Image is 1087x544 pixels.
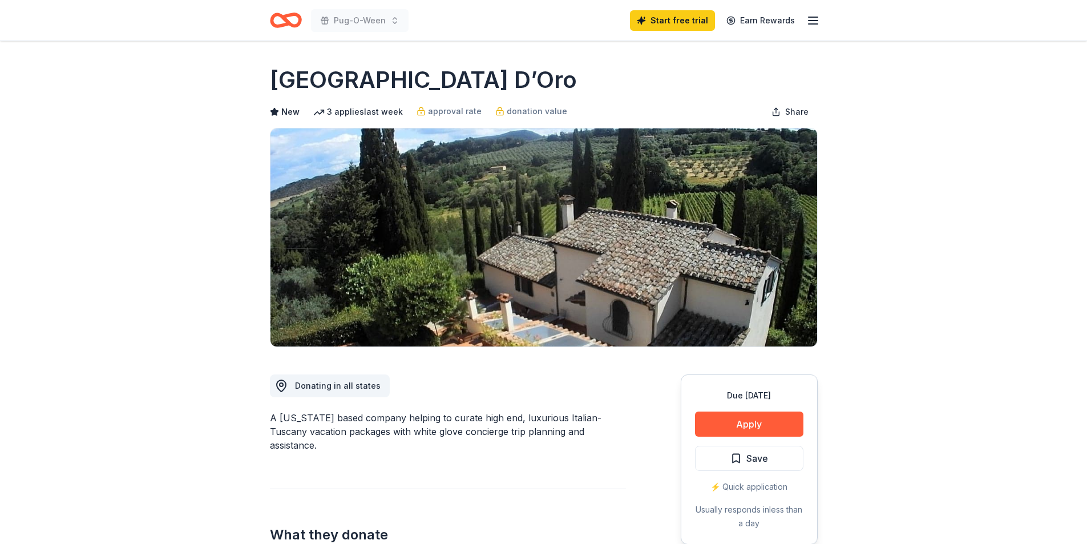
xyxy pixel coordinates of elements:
span: Share [785,105,809,119]
img: Image for Villa Sogni D’Oro [270,128,817,346]
span: donation value [507,104,567,118]
span: New [281,105,300,119]
a: Earn Rewards [720,10,802,31]
a: approval rate [417,104,482,118]
div: ⚡️ Quick application [695,480,803,494]
div: A [US_STATE] based company helping to curate high end, luxurious Italian-Tuscany vacation package... [270,411,626,452]
a: Home [270,7,302,34]
span: Pug-O-Ween [334,14,386,27]
a: donation value [495,104,567,118]
span: Donating in all states [295,381,381,390]
button: Apply [695,412,803,437]
div: Usually responds in less than a day [695,503,803,530]
button: Share [762,100,818,123]
h2: What they donate [270,526,626,544]
div: 3 applies last week [313,105,403,119]
h1: [GEOGRAPHIC_DATA] D’Oro [270,64,577,96]
a: Start free trial [630,10,715,31]
span: Save [746,451,768,466]
span: approval rate [428,104,482,118]
div: Due [DATE] [695,389,803,402]
button: Pug-O-Ween [311,9,409,32]
button: Save [695,446,803,471]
